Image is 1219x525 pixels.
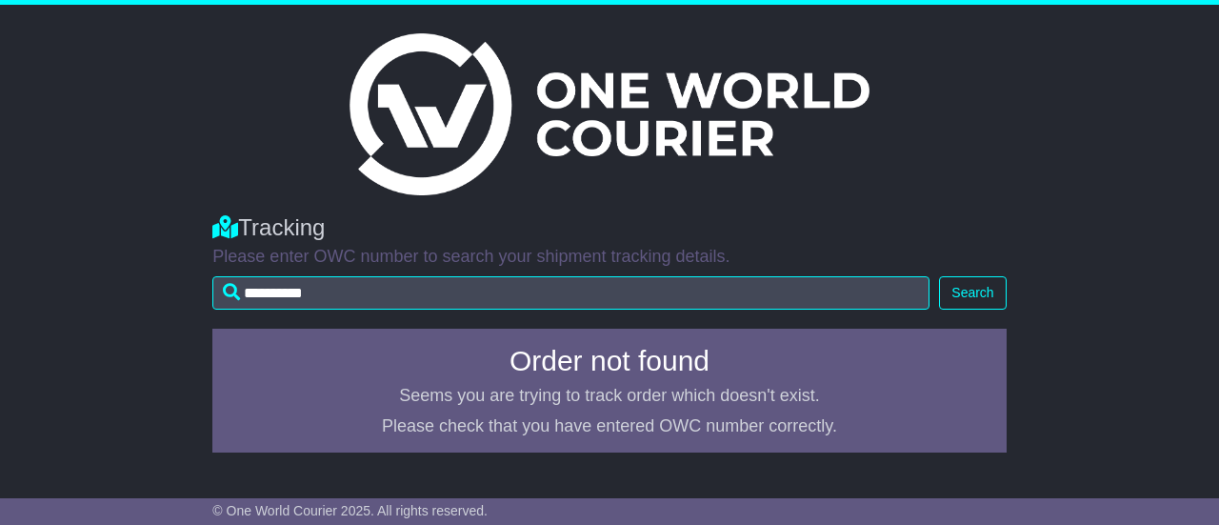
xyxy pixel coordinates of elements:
[939,276,1006,310] button: Search
[212,503,488,518] span: © One World Courier 2025. All rights reserved.
[212,247,1006,268] p: Please enter OWC number to search your shipment tracking details.
[350,33,869,195] img: Light
[224,416,994,437] p: Please check that you have entered OWC number correctly.
[224,386,994,407] p: Seems you are trying to track order which doesn't exist.
[224,345,994,376] h4: Order not found
[212,214,1006,242] div: Tracking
